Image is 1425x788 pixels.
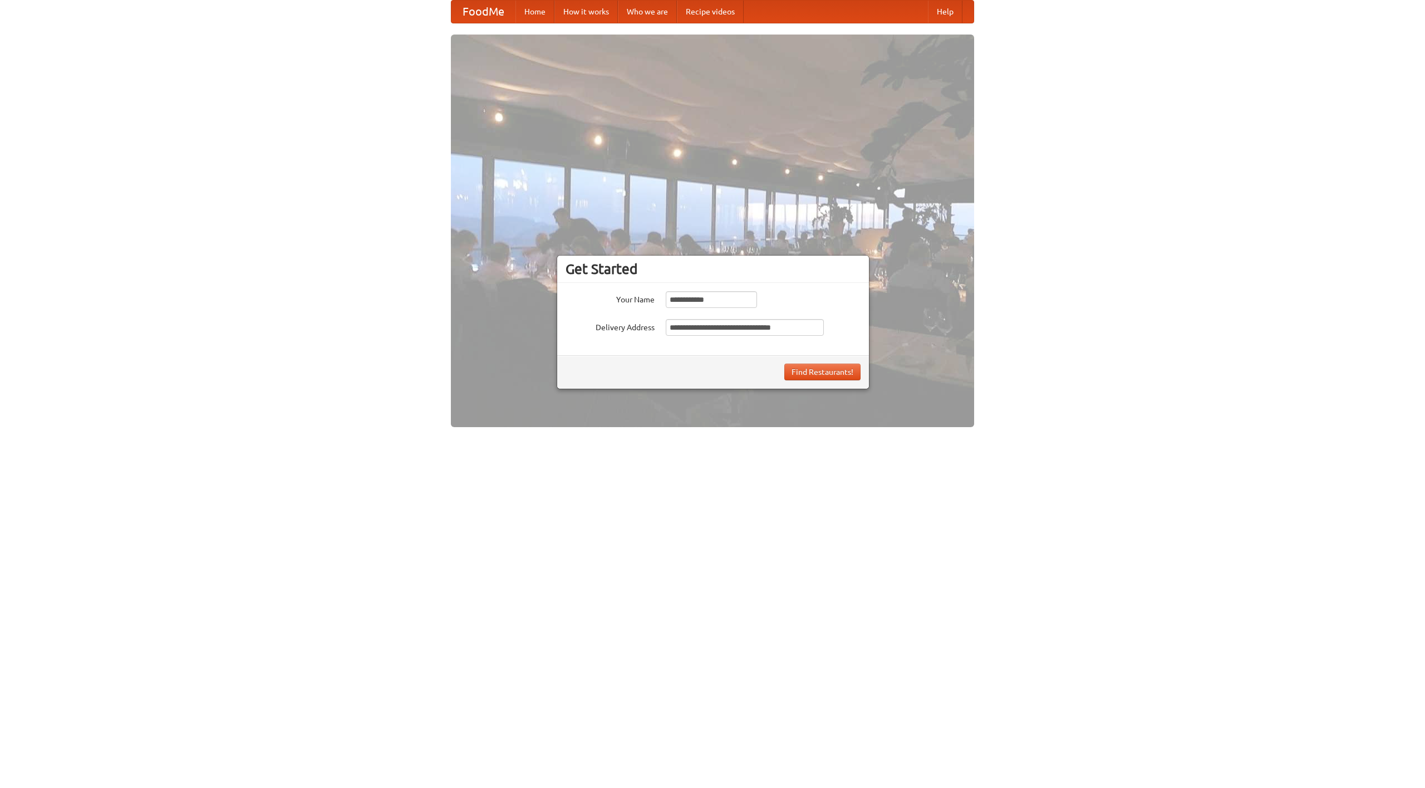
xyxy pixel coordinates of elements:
a: FoodMe [451,1,515,23]
label: Delivery Address [566,319,655,333]
a: Who we are [618,1,677,23]
a: Home [515,1,554,23]
a: Help [928,1,962,23]
h3: Get Started [566,261,861,277]
a: How it works [554,1,618,23]
label: Your Name [566,291,655,305]
button: Find Restaurants! [784,364,861,380]
a: Recipe videos [677,1,744,23]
